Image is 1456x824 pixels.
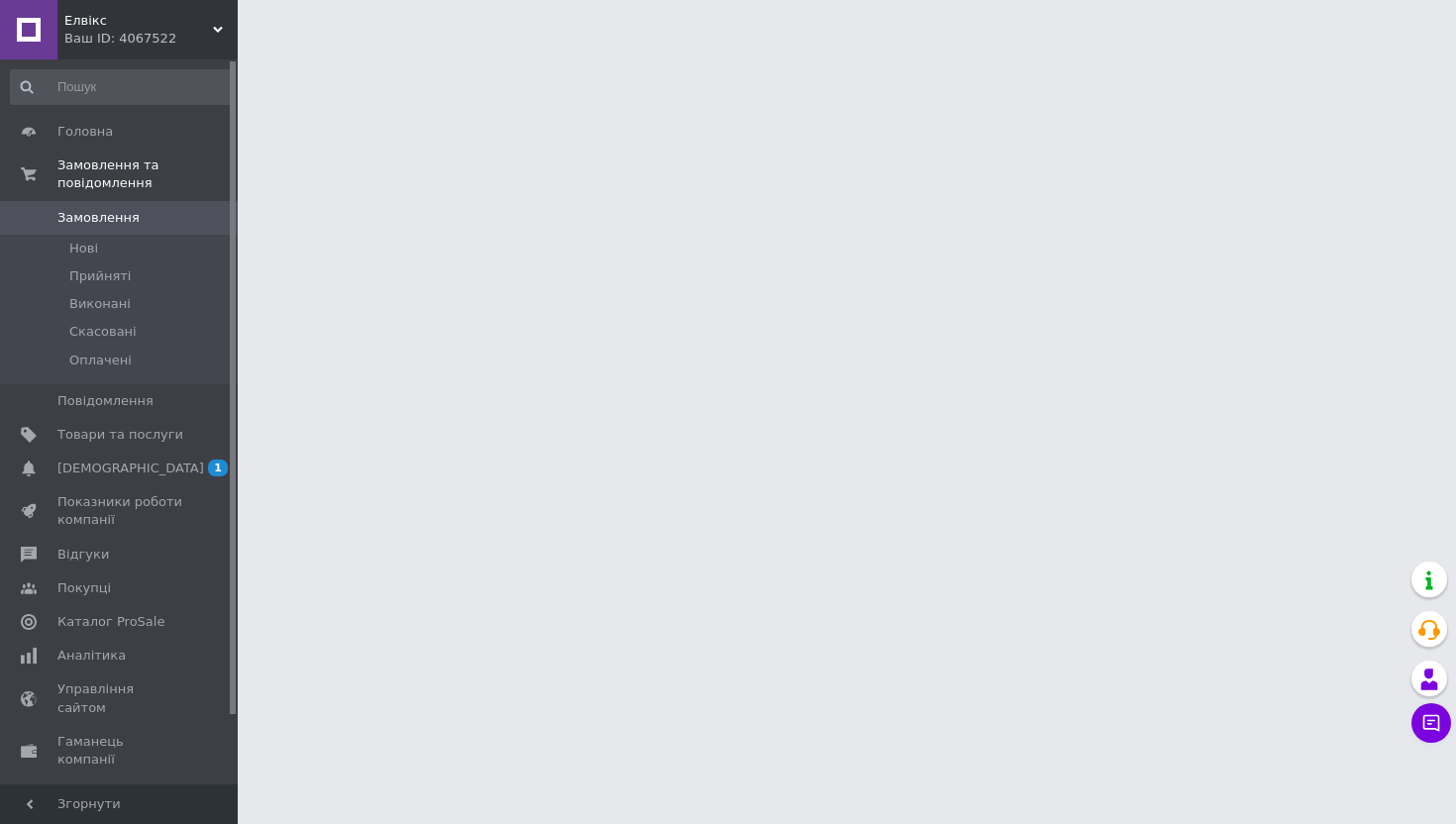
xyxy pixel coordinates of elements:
[57,647,126,665] span: Аналітика
[69,240,98,257] span: Нові
[10,69,234,105] input: Пошук
[69,295,131,313] span: Виконані
[208,460,228,476] span: 1
[69,352,132,369] span: Оплачені
[69,323,137,341] span: Скасовані
[57,579,111,597] span: Покупці
[57,392,154,410] span: Повідомлення
[64,12,213,30] span: Елвікс
[57,613,164,631] span: Каталог ProSale
[57,680,183,716] span: Управління сайтом
[57,156,238,192] span: Замовлення та повідомлення
[57,546,109,564] span: Відгуки
[64,30,238,48] div: Ваш ID: 4067522
[57,493,183,529] span: Показники роботи компанії
[57,733,183,769] span: Гаманець компанії
[1411,703,1451,743] button: Чат з покупцем
[57,460,204,477] span: [DEMOGRAPHIC_DATA]
[57,426,183,444] span: Товари та послуги
[69,267,131,285] span: Прийняті
[57,209,140,227] span: Замовлення
[57,123,113,141] span: Головна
